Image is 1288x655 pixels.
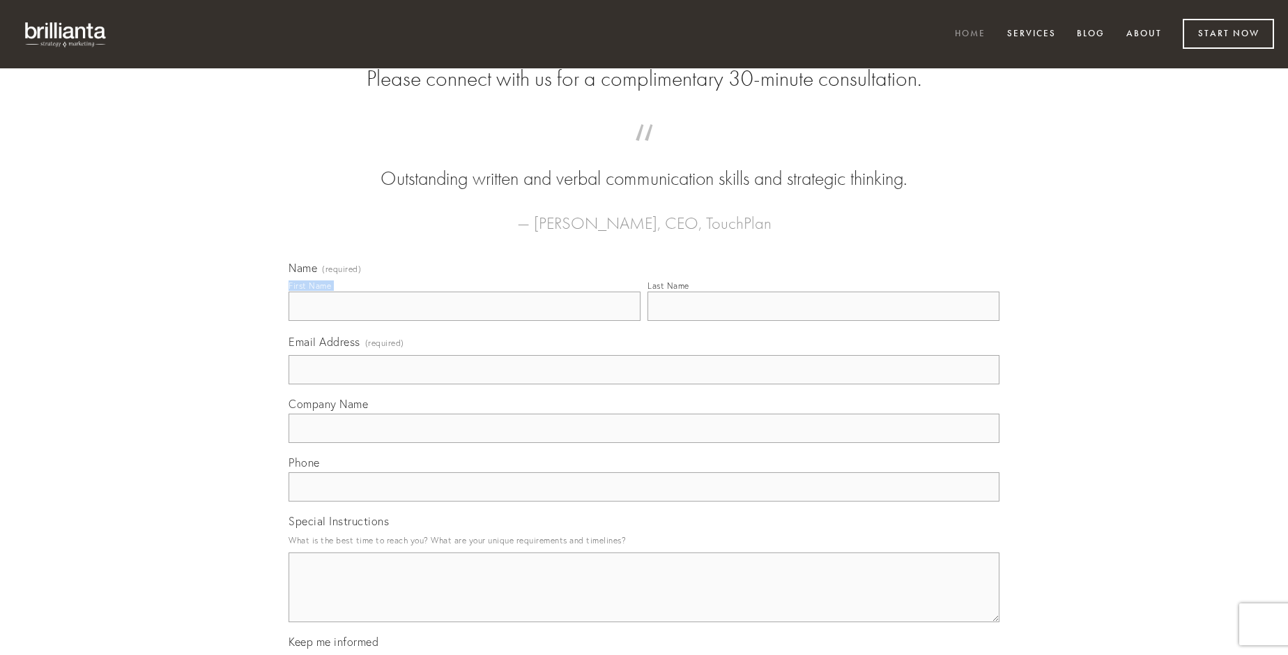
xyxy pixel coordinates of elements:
a: Start Now [1183,19,1274,49]
span: Keep me informed [289,635,378,649]
figcaption: — [PERSON_NAME], CEO, TouchPlan [311,193,977,237]
a: Home [946,23,995,46]
a: Blog [1068,23,1114,46]
span: (required) [365,333,404,352]
blockquote: Outstanding written and verbal communication skills and strategic thinking. [311,138,977,193]
span: Phone [289,456,320,469]
h2: Please connect with us for a complimentary 30-minute consultation. [289,66,999,92]
span: Company Name [289,397,368,411]
span: “ [311,138,977,165]
a: Services [998,23,1065,46]
img: brillianta - research, strategy, marketing [14,14,118,54]
div: First Name [289,280,331,291]
span: Email Address [289,335,360,349]
div: Last Name [647,280,689,291]
a: About [1117,23,1171,46]
span: Special Instructions [289,514,389,528]
span: Name [289,261,317,275]
p: What is the best time to reach you? What are your unique requirements and timelines? [289,531,999,550]
span: (required) [322,265,361,273]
